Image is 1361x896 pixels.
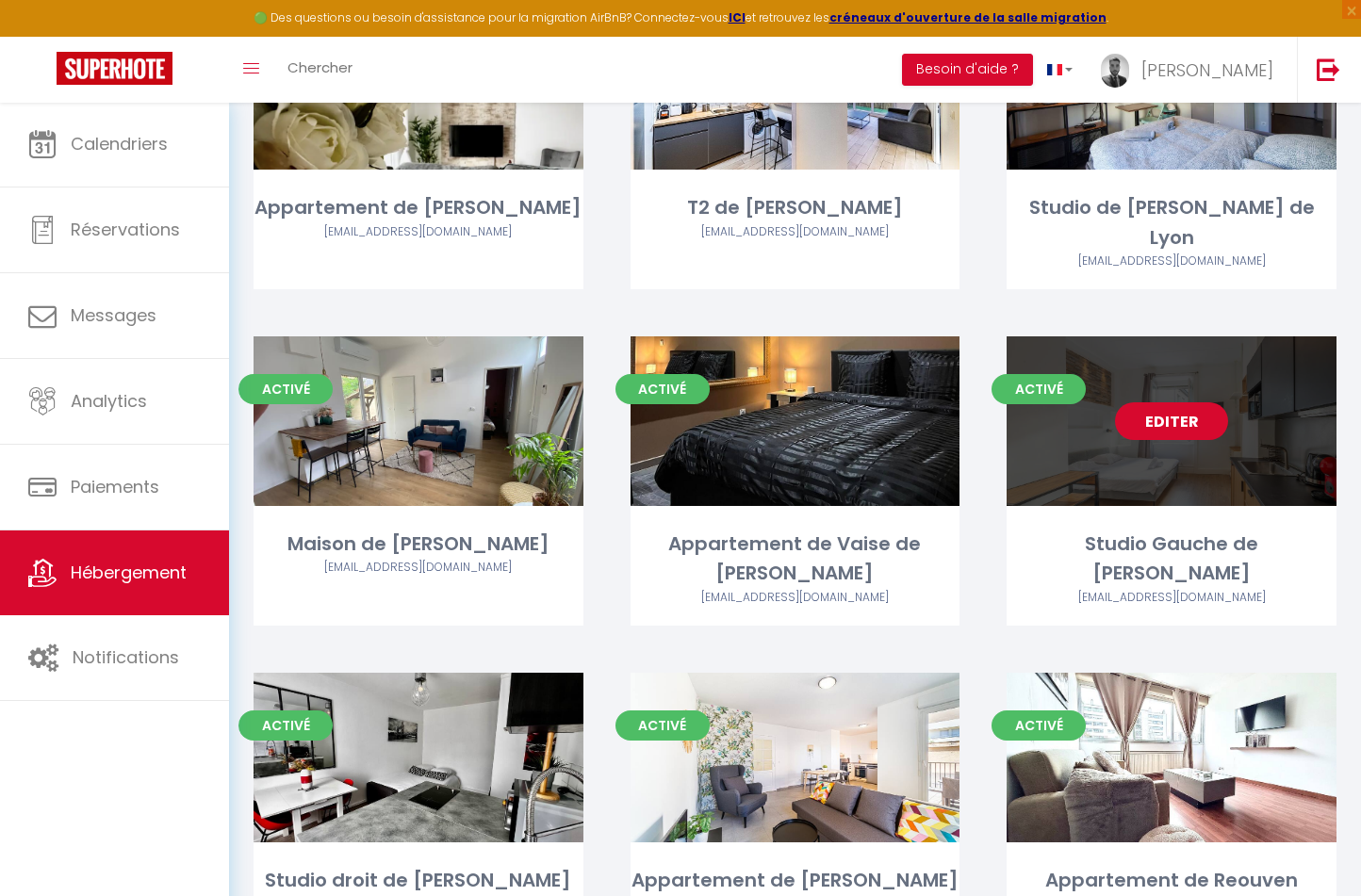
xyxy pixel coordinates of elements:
[1115,402,1228,440] a: Editer
[1007,529,1336,589] div: Studio Gauche de [PERSON_NAME]
[1101,54,1129,88] img: ...
[1141,58,1273,82] span: [PERSON_NAME]
[992,710,1086,741] span: Activé
[15,8,72,64] button: Ouvrir le widget de chat LiveChat
[631,866,960,895] div: Appartement de [PERSON_NAME]
[71,475,159,498] span: Paiements
[238,374,333,404] span: Activé
[1007,589,1336,607] div: Airbnb
[254,193,583,222] div: Appartement de [PERSON_NAME]
[57,52,172,85] img: Super Booking
[71,218,180,241] span: Réservations
[238,710,333,741] span: Activé
[254,866,583,895] div: Studio droit de [PERSON_NAME]
[254,529,583,559] div: Maison de [PERSON_NAME]
[71,389,147,413] span: Analytics
[992,374,1086,404] span: Activé
[729,9,746,25] a: ICI
[273,37,367,103] a: Chercher
[631,589,960,607] div: Airbnb
[1317,57,1340,81] img: logout
[1007,866,1336,895] div: Appartement de Reouven
[615,710,710,741] span: Activé
[287,57,353,77] span: Chercher
[631,193,960,222] div: T2 de [PERSON_NAME]
[615,374,710,404] span: Activé
[73,645,179,669] span: Notifications
[1007,253,1336,270] div: Airbnb
[829,9,1107,25] a: créneaux d'ouverture de la salle migration
[71,561,187,584] span: Hébergement
[254,223,583,241] div: Airbnb
[902,54,1033,86] button: Besoin d'aide ?
[631,529,960,589] div: Appartement de Vaise de [PERSON_NAME]
[1007,193,1336,253] div: Studio de [PERSON_NAME] de Lyon
[1087,37,1297,103] a: ... [PERSON_NAME]
[631,223,960,241] div: Airbnb
[71,303,156,327] span: Messages
[71,132,168,155] span: Calendriers
[254,559,583,577] div: Airbnb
